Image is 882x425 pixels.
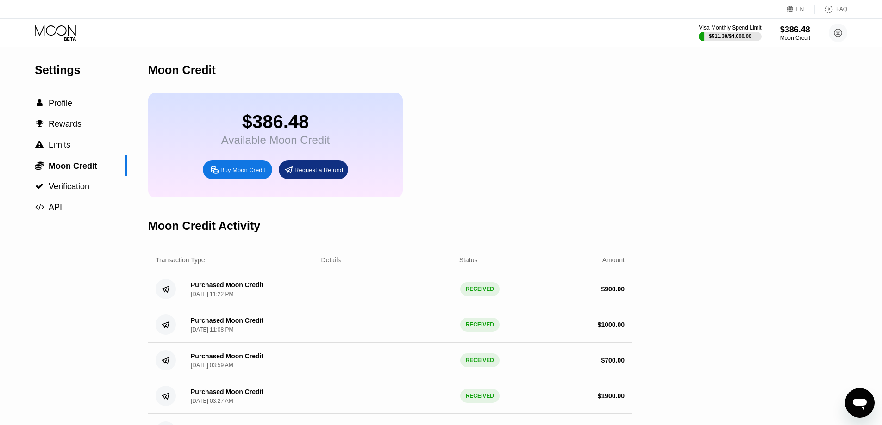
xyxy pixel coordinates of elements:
div: Request a Refund [294,166,343,174]
div: $ 1000.00 [598,321,625,328]
div: Settings [35,63,127,77]
span:  [36,120,44,128]
div: $386.48 [221,111,330,132]
div: RECEIVED [460,282,500,296]
div:  [35,99,44,107]
span: Limits [49,140,70,149]
span:  [35,141,44,149]
div: Moon Credit [780,35,810,41]
div: Purchased Moon Credit [191,388,263,395]
div: FAQ [836,6,847,12]
div: RECEIVED [460,318,500,332]
div: $386.48Moon Credit [780,25,810,41]
div: Buy Moon Credit [220,166,265,174]
span: Verification [49,182,89,191]
span:  [37,99,43,107]
span:  [35,203,44,211]
div: Visa Monthly Spend Limit$511.38/$4,000.00 [699,25,761,41]
div: $ 700.00 [601,357,625,364]
div: [DATE] 11:22 PM [191,291,233,297]
div: EN [796,6,804,12]
div: FAQ [815,5,847,14]
span: API [49,203,62,212]
div: [DATE] 11:08 PM [191,326,233,333]
span: Moon Credit [49,161,97,171]
div: Transaction Type [156,256,205,264]
span: Profile [49,99,72,108]
div: Available Moon Credit [221,134,330,147]
span: Rewards [49,119,81,129]
div: RECEIVED [460,389,500,403]
div: [DATE] 03:27 AM [191,398,233,404]
div: RECEIVED [460,353,500,367]
div: Purchased Moon Credit [191,317,263,324]
div: $386.48 [780,25,810,35]
div: Status [459,256,478,264]
span:  [35,182,44,191]
span:  [35,161,44,170]
div:  [35,120,44,128]
div: $ 900.00 [601,285,625,293]
div: Request a Refund [279,160,348,179]
div: $ 1900.00 [598,392,625,400]
div: Amount [602,256,625,264]
iframe: 用于启动消息传送窗口的按钮，正在对话 [845,388,875,418]
div: Buy Moon Credit [203,160,272,179]
div: Visa Monthly Spend Limit [699,25,761,31]
div: Moon Credit [148,63,216,77]
div: Moon Credit Activity [148,219,260,233]
div: [DATE] 03:59 AM [191,362,233,369]
div: EN [787,5,815,14]
div: $511.38 / $4,000.00 [709,33,751,39]
div: Details [321,256,341,264]
div: Purchased Moon Credit [191,352,263,360]
div: Purchased Moon Credit [191,281,263,289]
